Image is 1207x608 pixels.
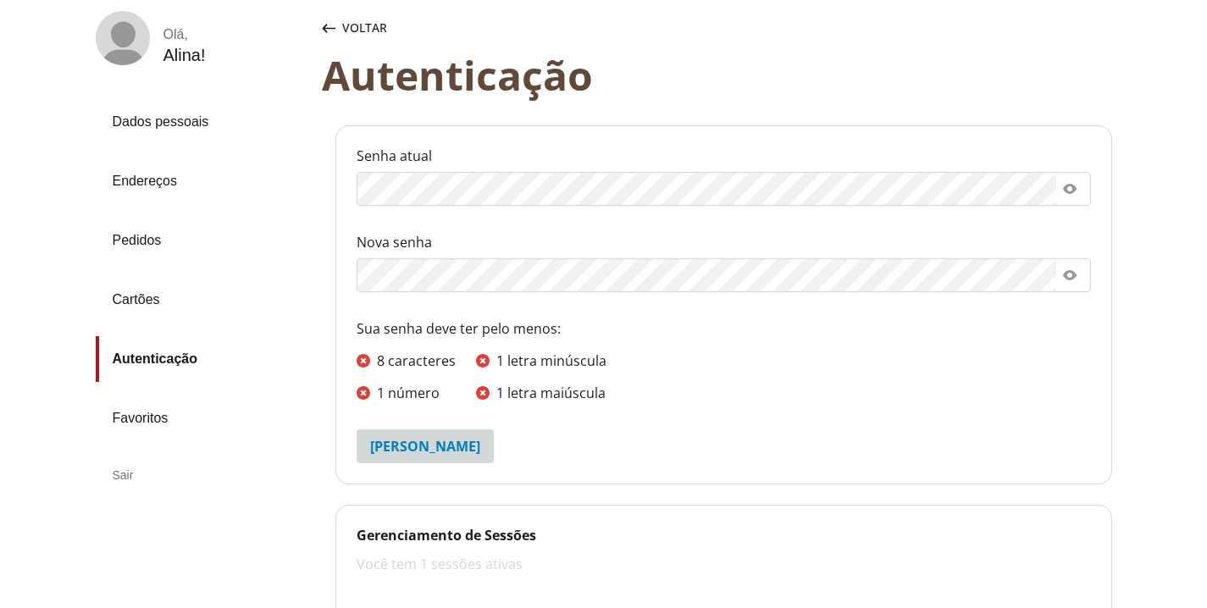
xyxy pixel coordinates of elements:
[357,555,1091,573] div: Você tem 1 sessões ativas
[476,351,606,370] div: 1 letra minúscula
[96,277,308,323] a: Cartões
[96,395,308,441] a: Favoritos
[357,173,1056,205] input: Senha atual
[342,19,394,36] span: Dados pessoais
[357,526,1091,544] div: Gerenciamento de Sessões
[96,218,308,263] a: Pedidos
[163,46,206,65] div: Alina !
[357,429,494,463] div: [PERSON_NAME]
[357,351,456,370] div: 8 caracteres
[476,384,606,402] div: 1 letra maiúscula
[163,27,206,42] div: Olá ,
[357,319,1091,338] div: Sua senha deve ter pelo menos:
[357,259,1056,291] input: Nova senha
[96,158,308,204] a: Endereços
[318,11,397,45] button: Dados pessoais
[322,52,1112,98] div: Autenticação
[96,99,308,145] a: Dados pessoais
[96,336,308,382] a: Autenticação
[357,233,1091,251] span: Nova senha
[357,146,1091,165] span: Senha atual
[357,384,456,402] div: 1 número
[96,455,308,495] div: Sair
